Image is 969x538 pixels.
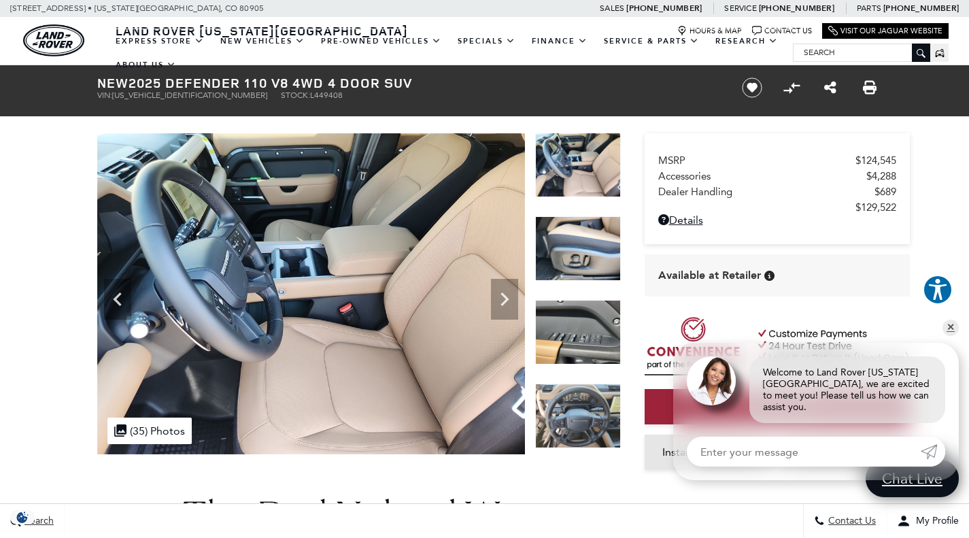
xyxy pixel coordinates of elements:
[97,73,129,92] strong: New
[658,201,896,214] a: $129,522
[677,26,742,36] a: Hours & Map
[855,154,896,167] span: $124,545
[491,279,518,320] div: Next
[524,29,596,53] a: Finance
[626,3,702,14] a: [PHONE_NUMBER]
[923,275,953,305] button: Explore your accessibility options
[600,3,624,13] span: Sales
[658,186,896,198] a: Dealer Handling $689
[911,516,959,527] span: My Profile
[107,418,192,444] div: (35) Photos
[724,3,756,13] span: Service
[107,29,212,53] a: EXPRESS STORE
[824,80,836,96] a: Share this New 2025 Defender 110 V8 4WD 4 Door SUV
[116,22,408,39] span: Land Rover [US_STATE][GEOGRAPHIC_DATA]
[658,154,896,167] a: MSRP $124,545
[883,3,959,14] a: [PHONE_NUMBER]
[7,510,38,524] section: Click to Open Cookie Consent Modal
[596,29,707,53] a: Service & Parts
[764,271,775,281] div: Vehicle is in stock and ready for immediate delivery. Due to demand, availability is subject to c...
[535,133,621,197] img: New 2025 Carpathian Grey Land Rover V8 image 16
[923,275,953,307] aside: Accessibility Help Desk
[658,214,896,226] a: Details
[658,186,874,198] span: Dealer Handling
[645,389,910,424] a: Start Your Deal
[781,78,802,98] button: Compare Vehicle
[825,516,876,527] span: Contact Us
[752,26,812,36] a: Contact Us
[662,445,755,458] span: Instant Trade Value
[212,29,313,53] a: New Vehicles
[97,133,525,454] img: New 2025 Carpathian Grey Land Rover V8 image 16
[23,24,84,56] img: Land Rover
[645,435,774,470] a: Instant Trade Value
[658,154,855,167] span: MSRP
[687,437,921,467] input: Enter your message
[107,53,184,77] a: About Us
[828,26,942,36] a: Visit Our Jaguar Website
[535,300,621,365] img: New 2025 Carpathian Grey Land Rover V8 image 18
[855,201,896,214] span: $129,522
[863,80,877,96] a: Print this New 2025 Defender 110 V8 4WD 4 Door SUV
[104,279,131,320] div: Previous
[866,170,896,182] span: $4,288
[759,3,834,14] a: [PHONE_NUMBER]
[874,186,896,198] span: $689
[281,90,310,100] span: Stock:
[921,437,945,467] a: Submit
[7,510,38,524] img: Opt-Out Icon
[97,75,719,90] h1: 2025 Defender 110 V8 4WD 4 Door SUV
[107,22,416,39] a: Land Rover [US_STATE][GEOGRAPHIC_DATA]
[887,504,969,538] button: Open user profile menu
[687,356,736,405] img: Agent profile photo
[658,170,866,182] span: Accessories
[535,216,621,281] img: New 2025 Carpathian Grey Land Rover V8 image 17
[749,356,945,423] div: Welcome to Land Rover [US_STATE][GEOGRAPHIC_DATA], we are excited to meet you! Please tell us how...
[707,29,786,53] a: Research
[10,3,264,13] a: [STREET_ADDRESS] • [US_STATE][GEOGRAPHIC_DATA], CO 80905
[97,90,112,100] span: VIN:
[107,29,793,77] nav: Main Navigation
[535,384,621,448] img: New 2025 Carpathian Grey Land Rover V8 image 19
[23,24,84,56] a: land-rover
[449,29,524,53] a: Specials
[112,90,267,100] span: [US_VEHICLE_IDENTIFICATION_NUMBER]
[310,90,343,100] span: L449408
[658,170,896,182] a: Accessories $4,288
[737,77,767,99] button: Save vehicle
[658,268,761,283] span: Available at Retailer
[313,29,449,53] a: Pre-Owned Vehicles
[857,3,881,13] span: Parts
[794,44,930,61] input: Search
